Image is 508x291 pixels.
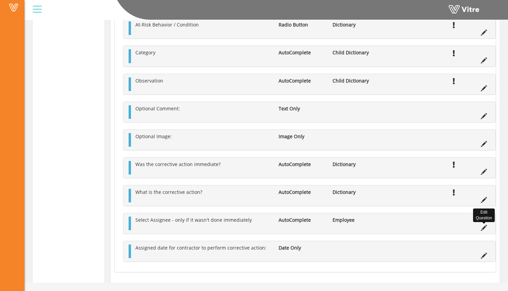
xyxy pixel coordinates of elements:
li: Dictionary [329,189,383,196]
span: What is the corrective action? [135,189,202,195]
li: Radio Button [275,21,329,28]
li: AutoComplete [275,49,329,56]
li: AutoComplete [275,161,329,168]
span: Optional Comment: [135,105,180,112]
span: Was the corrective action immediate? [135,161,221,167]
div: Edit Question [473,208,495,222]
li: AutoComplete [275,189,329,196]
span: Optional Image: [135,133,172,140]
li: Employee [329,217,383,223]
li: Dictionary [329,161,383,168]
span: Category [135,49,155,56]
span: Observation [135,77,163,84]
li: AutoComplete [275,217,329,223]
li: Child Dictionary [329,49,383,56]
li: AutoComplete [275,77,329,84]
li: Image Only [275,133,329,140]
span: Assigned date for contractor to perform corrective action: [135,244,266,251]
span: Select Assignee - only if it wasn't done immediately [135,217,252,223]
span: At-Risk Behavior / Condition [135,21,199,28]
li: Date Only [275,244,329,251]
li: Text Only [275,105,329,112]
li: Child Dictionary [329,77,383,84]
li: Dictionary [329,21,383,28]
